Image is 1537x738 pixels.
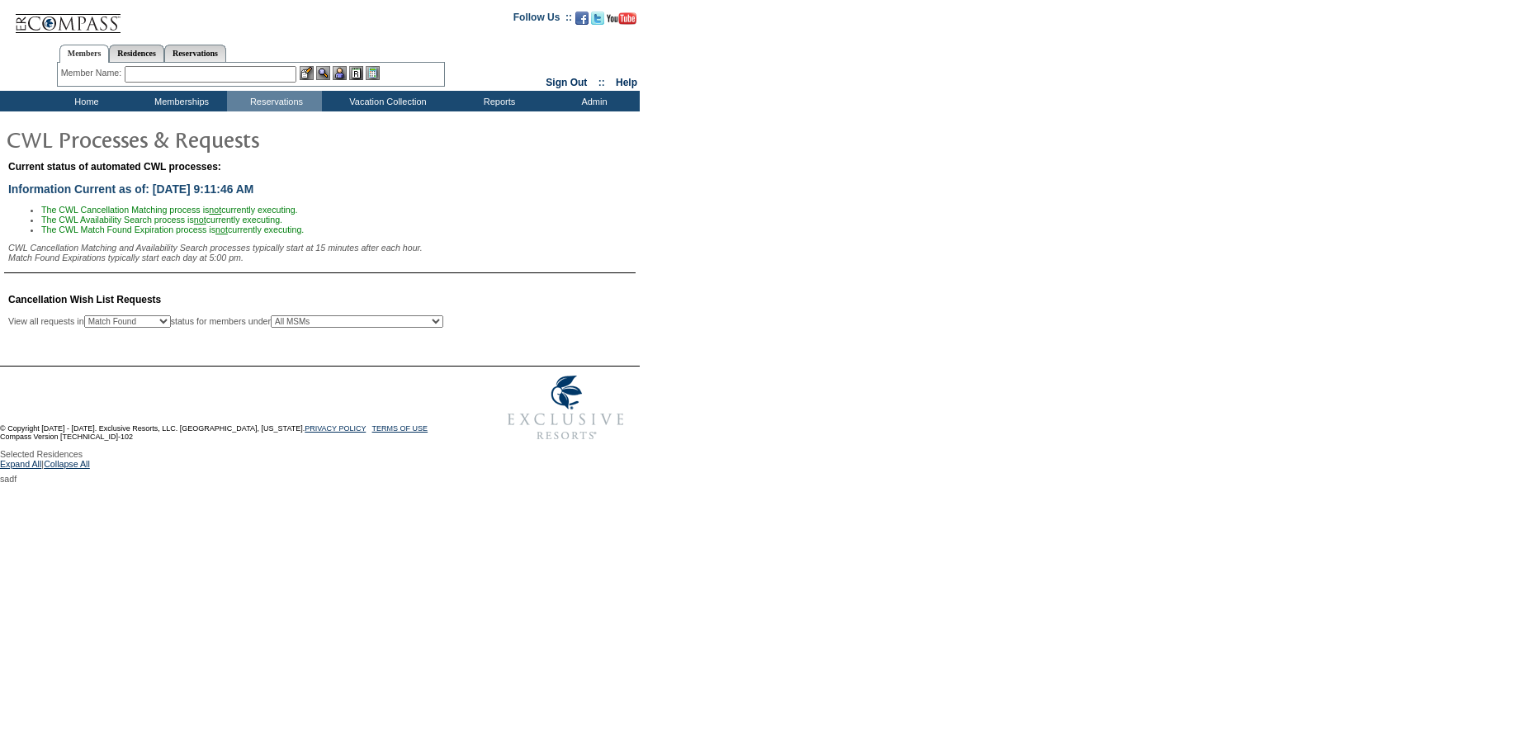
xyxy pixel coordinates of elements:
[513,10,572,30] td: Follow Us ::
[591,17,604,26] a: Follow us on Twitter
[215,225,228,234] u: not
[546,77,587,88] a: Sign Out
[41,215,282,225] span: The CWL Availability Search process is currently executing.
[8,243,636,263] div: CWL Cancellation Matching and Availability Search processes typically start at 15 minutes after e...
[607,12,636,25] img: Subscribe to our YouTube Channel
[492,367,640,449] img: Exclusive Resorts
[8,161,221,173] span: Current status of automated CWL processes:
[366,66,380,80] img: b_calculator.gif
[227,91,322,111] td: Reservations
[194,215,206,225] u: not
[591,12,604,25] img: Follow us on Twitter
[41,225,304,234] span: The CWL Match Found Expiration process is currently executing.
[316,66,330,80] img: View
[8,294,161,305] span: Cancellation Wish List Requests
[333,66,347,80] img: Impersonate
[575,17,589,26] a: Become our fan on Facebook
[8,315,443,328] div: View all requests in status for members under
[450,91,545,111] td: Reports
[41,205,298,215] span: The CWL Cancellation Matching process is currently executing.
[598,77,605,88] span: ::
[349,66,363,80] img: Reservations
[59,45,110,63] a: Members
[61,66,125,80] div: Member Name:
[575,12,589,25] img: Become our fan on Facebook
[8,182,253,196] span: Information Current as of: [DATE] 9:11:46 AM
[372,424,428,433] a: TERMS OF USE
[164,45,226,62] a: Reservations
[545,91,640,111] td: Admin
[616,77,637,88] a: Help
[44,459,90,474] a: Collapse All
[132,91,227,111] td: Memberships
[209,205,221,215] u: not
[37,91,132,111] td: Home
[607,17,636,26] a: Subscribe to our YouTube Channel
[305,424,366,433] a: PRIVACY POLICY
[322,91,450,111] td: Vacation Collection
[109,45,164,62] a: Residences
[300,66,314,80] img: b_edit.gif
